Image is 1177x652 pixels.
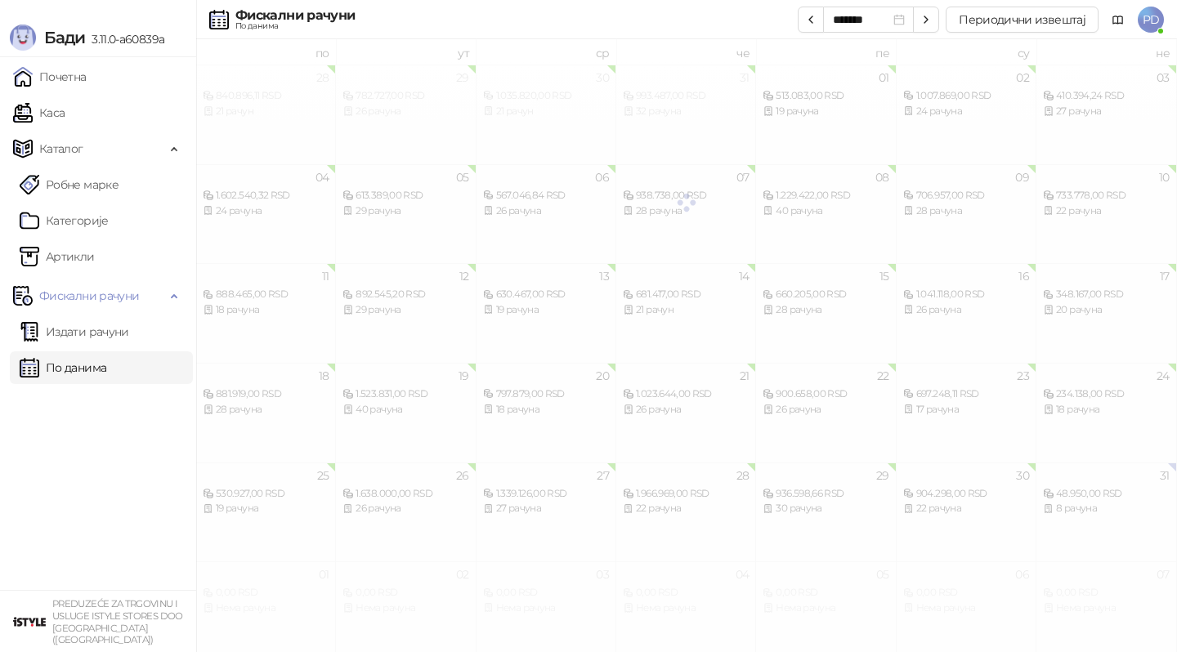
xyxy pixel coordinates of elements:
a: Издати рачуни [20,315,129,348]
a: Каса [13,96,65,129]
div: Фискални рачуни [235,9,355,22]
span: Бади [44,28,85,47]
span: Фискални рачуни [39,279,139,312]
img: 64x64-companyLogo-77b92cf4-9946-4f36-9751-bf7bb5fd2c7d.png [13,605,46,638]
a: По данима [20,351,106,384]
a: Почетна [13,60,87,93]
div: По данима [235,22,355,30]
a: Робне марке [20,168,119,201]
img: Logo [10,25,36,51]
span: PD [1138,7,1164,33]
button: Периодични извештај [946,7,1099,33]
span: Каталог [39,132,83,165]
a: Категорије [20,204,109,237]
a: ArtikliАртикли [20,240,95,273]
small: PREDUZEĆE ZA TRGOVINU I USLUGE ISTYLE STORES DOO [GEOGRAPHIC_DATA] ([GEOGRAPHIC_DATA]) [52,598,183,645]
span: 3.11.0-a60839a [85,32,164,47]
a: Документација [1105,7,1131,33]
